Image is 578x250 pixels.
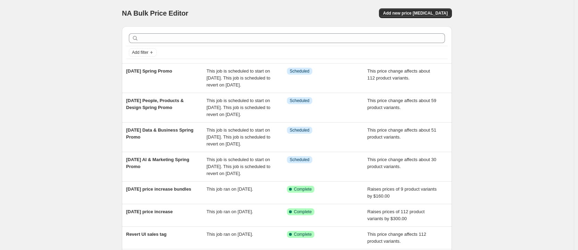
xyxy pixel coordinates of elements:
[368,127,437,140] span: This price change affects about 51 product variants.
[126,186,191,192] span: [DATE] price increase bundles
[126,157,189,169] span: [DATE] AI & Marketing Spring Promo
[207,209,253,214] span: This job ran on [DATE].
[126,98,184,110] span: [DATE] People, Products & Design Spring Promo
[368,98,437,110] span: This price change affects about 59 product variants.
[207,127,271,147] span: This job is scheduled to start on [DATE]. This job is scheduled to revert on [DATE].
[122,9,188,17] span: NA Bulk Price Editor
[129,48,157,57] button: Add filter
[132,50,148,55] span: Add filter
[294,232,312,237] span: Complete
[126,68,172,74] span: [DATE] Spring Promo
[207,232,253,237] span: This job ran on [DATE].
[207,157,271,176] span: This job is scheduled to start on [DATE]. This job is scheduled to revert on [DATE].
[126,209,173,214] span: [DATE] price increase
[368,232,427,244] span: This price change affects 112 product variants.
[290,68,309,74] span: Scheduled
[290,98,309,103] span: Scheduled
[207,68,271,87] span: This job is scheduled to start on [DATE]. This job is scheduled to revert on [DATE].
[368,68,430,81] span: This price change affects about 112 product variants.
[379,8,452,18] button: Add new price [MEDICAL_DATA]
[126,232,166,237] span: Revert UI sales tag
[290,127,309,133] span: Scheduled
[207,186,253,192] span: This job ran on [DATE].
[383,10,448,16] span: Add new price [MEDICAL_DATA]
[368,186,437,199] span: Raises prices of 9 product variants by $160.00
[368,209,425,221] span: Raises prices of 112 product variants by $300.00
[294,186,312,192] span: Complete
[368,157,437,169] span: This price change affects about 30 product variants.
[294,209,312,215] span: Complete
[207,98,271,117] span: This job is scheduled to start on [DATE]. This job is scheduled to revert on [DATE].
[290,157,309,162] span: Scheduled
[126,127,193,140] span: [DATE] Data & Business Spring Promo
